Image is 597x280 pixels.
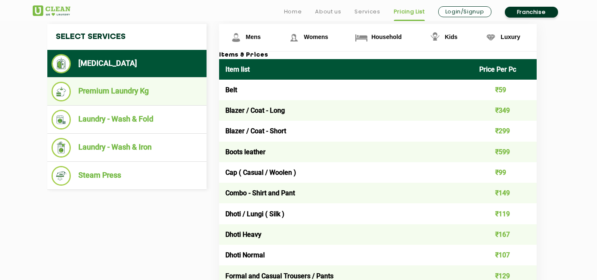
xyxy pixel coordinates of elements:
[473,183,537,203] td: ₹149
[473,59,537,80] th: Price Per Pc
[219,183,473,203] td: Combo - Shirt and Pant
[428,30,442,45] img: Kids
[52,166,202,186] li: Steam Press
[219,142,473,162] td: Boots leather
[219,52,537,59] h3: Items & Prices
[52,82,71,101] img: Premium Laundry Kg
[473,224,537,245] td: ₹167
[473,142,537,162] td: ₹599
[473,100,537,121] td: ₹349
[473,245,537,265] td: ₹107
[52,166,71,186] img: Steam Press
[246,34,261,40] span: Mens
[47,24,207,50] h4: Select Services
[219,100,473,121] td: Blazer / Coat - Long
[284,7,302,17] a: Home
[394,7,425,17] a: Pricing List
[52,110,71,130] img: Laundry - Wash & Fold
[219,162,473,183] td: Cap ( Casual / Woolen )
[219,121,473,141] td: Blazer / Coat - Short
[219,224,473,245] td: Dhoti Heavy
[438,6,491,17] a: Login/Signup
[473,121,537,141] td: ₹299
[473,162,537,183] td: ₹99
[219,80,473,100] td: Belt
[445,34,457,40] span: Kids
[473,80,537,100] td: ₹59
[52,82,202,101] li: Premium Laundry Kg
[287,30,301,45] img: Womens
[473,203,537,224] td: ₹119
[315,7,341,17] a: About us
[483,30,498,45] img: Luxury
[219,59,473,80] th: Item list
[354,7,380,17] a: Services
[501,34,520,40] span: Luxury
[52,110,202,130] li: Laundry - Wash & Fold
[219,203,473,224] td: Dhoti / Lungi ( Silk )
[33,5,70,16] img: UClean Laundry and Dry Cleaning
[354,30,369,45] img: Household
[304,34,328,40] span: Womens
[229,30,243,45] img: Mens
[52,54,202,73] li: [MEDICAL_DATA]
[371,34,401,40] span: Household
[52,54,71,73] img: Dry Cleaning
[505,7,558,18] a: Franchise
[52,138,202,158] li: Laundry - Wash & Iron
[219,245,473,265] td: Dhoti Normal
[52,138,71,158] img: Laundry - Wash & Iron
